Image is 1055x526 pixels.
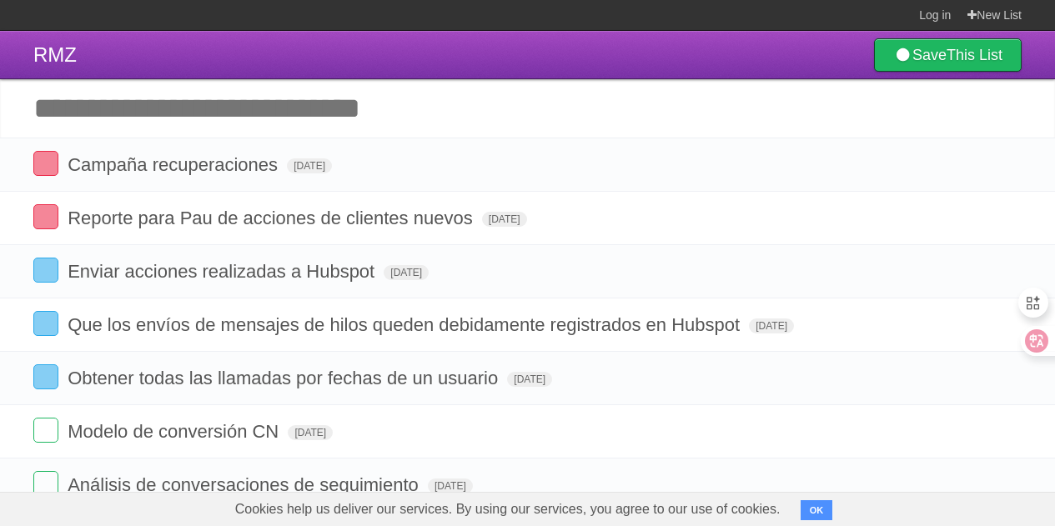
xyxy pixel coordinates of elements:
[287,158,332,173] span: [DATE]
[33,43,77,66] span: RMZ
[33,364,58,389] label: Done
[482,212,527,227] span: [DATE]
[749,318,794,333] span: [DATE]
[33,258,58,283] label: Done
[68,474,423,495] span: Análisis de conversaciones de seguimiento
[68,421,283,442] span: Modelo de conversión CN
[68,368,502,388] span: Obtener todas las llamadas por fechas de un usuario
[68,314,744,335] span: Que los envíos de mensajes de hilos queden debidamente registrados en Hubspot
[68,261,379,282] span: Enviar acciones realizadas a Hubspot
[801,500,833,520] button: OK
[507,372,552,387] span: [DATE]
[33,151,58,176] label: Done
[33,311,58,336] label: Done
[33,204,58,229] label: Done
[428,478,473,493] span: [DATE]
[68,154,282,175] span: Campaña recuperaciones
[33,471,58,496] label: Done
[219,493,797,526] span: Cookies help us deliver our services. By using our services, you agree to our use of cookies.
[947,47,1002,63] b: This List
[68,208,477,228] span: Reporte para Pau de acciones de clientes nuevos
[384,265,429,280] span: [DATE]
[288,425,333,440] span: [DATE]
[33,418,58,443] label: Done
[874,38,1022,72] a: SaveThis List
